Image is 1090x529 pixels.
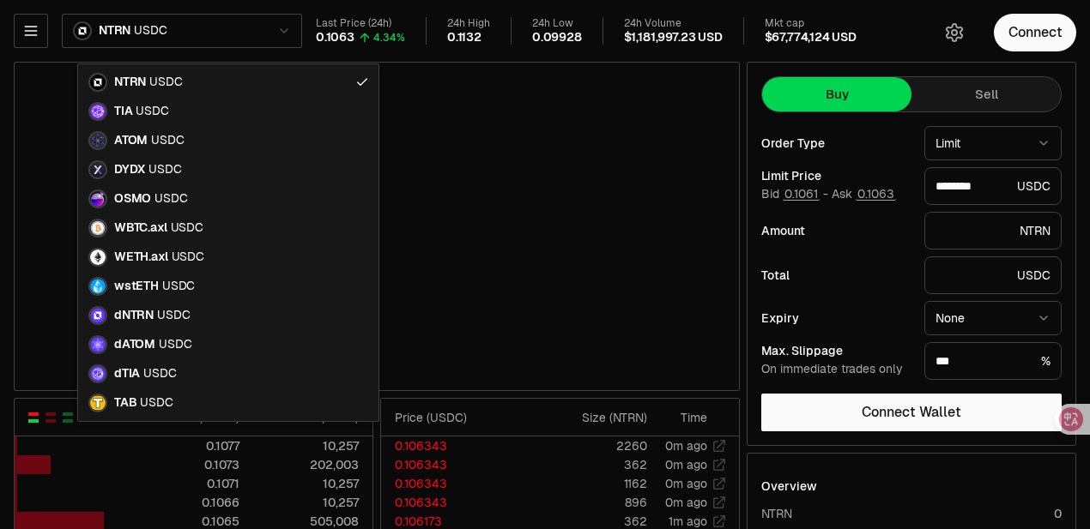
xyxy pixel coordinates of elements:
span: USDC [136,104,168,119]
span: ATOM [114,133,148,148]
img: atom.png [88,131,107,150]
span: USDC [172,249,204,265]
span: dATOM [114,337,155,352]
img: eth-white.png [88,248,107,267]
span: USDC [171,220,203,236]
span: USDC [157,308,190,323]
span: WBTC.axl [114,220,167,236]
img: dATOM.svg [88,335,107,354]
img: dydx.png [88,160,107,179]
span: dTIA [114,366,140,382]
img: wsteth.svg [88,277,107,296]
span: OSMO [114,191,151,207]
img: wbtc.png [88,219,107,237]
span: USDC [154,191,187,207]
span: USDC [143,366,176,382]
span: USDC [162,279,195,294]
span: USDC [159,337,191,352]
img: celestia.png [88,102,107,121]
img: TAB.png [88,394,107,412]
img: dTIA.svg [88,364,107,383]
span: USDC [148,162,181,177]
span: dNTRN [114,308,154,323]
span: DYDX [114,162,145,177]
span: USDC [140,395,173,411]
span: WETH.axl [114,249,168,265]
img: dNTRN.svg [88,306,107,325]
span: USDC [149,75,182,90]
img: ntrn.png [88,73,107,92]
span: wstETH [114,279,159,294]
img: osmo.png [88,189,107,208]
span: USDC [151,133,184,148]
span: TAB [114,395,136,411]
span: NTRN [114,75,146,90]
span: TIA [114,104,132,119]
